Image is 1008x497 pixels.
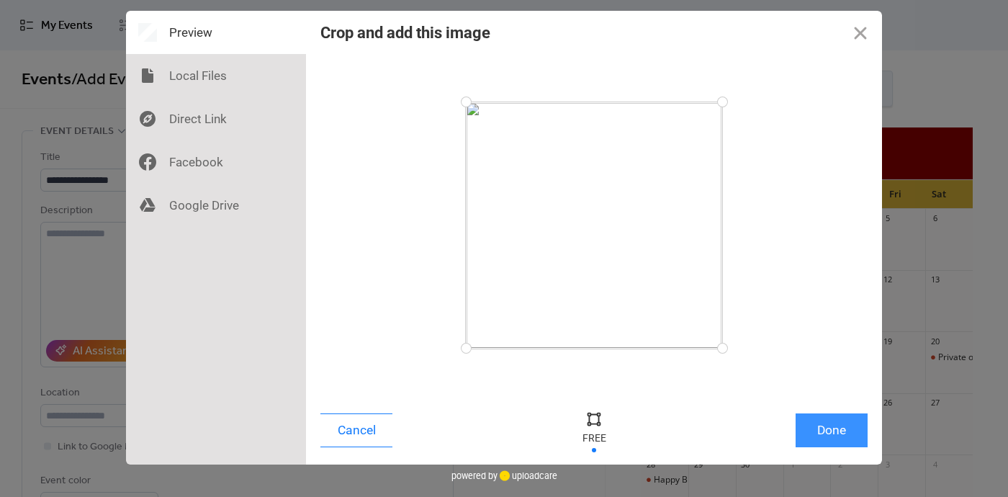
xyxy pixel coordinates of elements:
div: Local Files [126,54,306,97]
button: Cancel [320,413,392,447]
a: uploadcare [498,470,557,481]
div: powered by [451,465,557,486]
div: Preview [126,11,306,54]
div: Facebook [126,140,306,184]
div: Direct Link [126,97,306,140]
div: Google Drive [126,184,306,227]
button: Close [839,11,882,54]
button: Done [796,413,868,447]
div: Crop and add this image [320,24,490,42]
